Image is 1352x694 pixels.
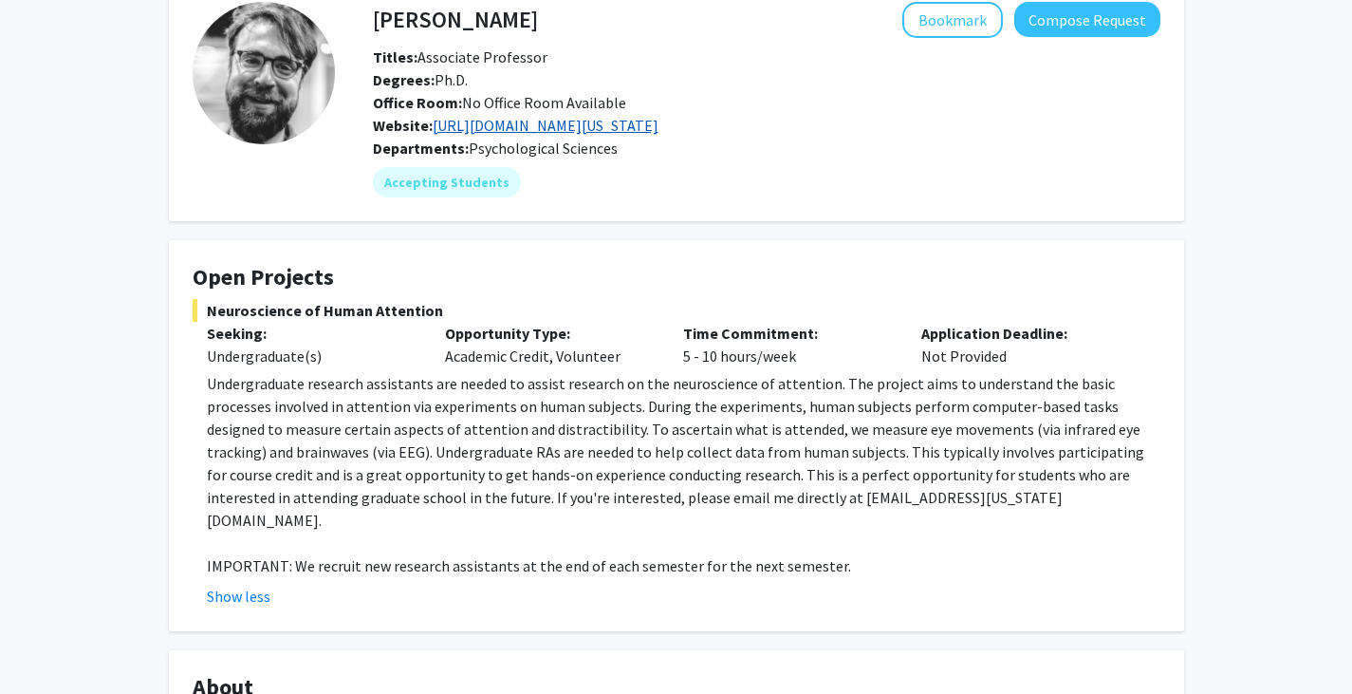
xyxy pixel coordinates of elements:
span: Neuroscience of Human Attention [193,299,1160,322]
a: Opens in a new tab [433,116,658,135]
iframe: Chat [14,609,81,680]
div: 5 - 10 hours/week [669,322,907,367]
span: Ph.D. [373,70,468,89]
button: Show less [207,585,270,608]
span: No Office Room Available [373,93,626,112]
button: Add Nicholas Gaspelin to Bookmarks [902,2,1003,38]
p: Time Commitment: [683,322,893,345]
div: Not Provided [907,322,1145,367]
div: Undergraduate(s) [207,345,417,367]
p: Undergraduate research assistants are needed to assist research on the neuroscience of attention.... [207,372,1160,532]
p: IMPORTANT: We recruit new research assistants at the end of each semester for the next semester. [207,554,1160,577]
span: Associate Professor [373,47,547,66]
div: Academic Credit, Volunteer [431,322,669,367]
p: Application Deadline: [921,322,1131,345]
b: Office Room: [373,93,462,112]
p: Opportunity Type: [445,322,655,345]
b: Departments: [373,139,469,158]
span: Psychological Sciences [469,139,618,158]
b: Degrees: [373,70,435,89]
b: Website: [373,116,433,135]
p: Seeking: [207,322,417,345]
img: Profile Picture [193,2,335,144]
h4: [PERSON_NAME] [373,2,538,37]
b: Titles: [373,47,417,66]
h4: Open Projects [193,264,1160,291]
mat-chip: Accepting Students [373,167,521,197]
button: Compose Request to Nicholas Gaspelin [1014,2,1160,37]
